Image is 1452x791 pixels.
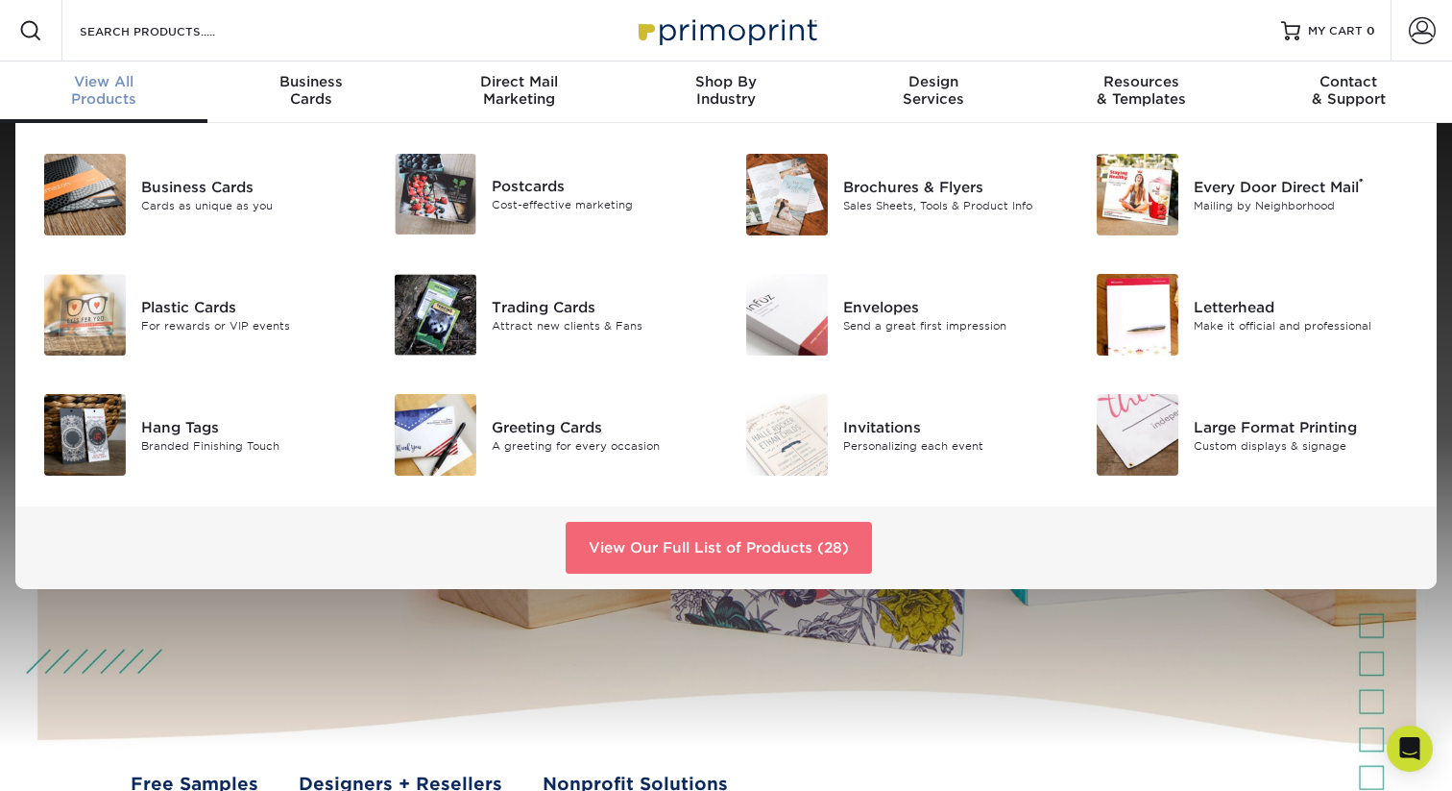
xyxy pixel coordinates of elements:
div: Branded Finishing Touch [141,437,361,454]
div: & Support [1245,73,1452,108]
a: Every Door Direct Mail Every Door Direct Mail® Mailing by Neighborhood [1092,146,1415,243]
img: Business Cards [44,154,126,235]
img: Large Format Printing [1097,394,1178,476]
a: Direct MailMarketing [415,62,622,123]
span: 0 [1367,24,1375,37]
img: Trading Cards [395,274,476,356]
span: Design [830,73,1037,90]
div: Plastic Cards [141,296,361,317]
a: Shop ByIndustry [622,62,830,123]
div: Open Intercom Messenger [1387,726,1433,772]
div: Postcards [492,176,712,197]
a: Invitations Invitations Personalizing each event [740,386,1063,483]
div: Personalizing each event [843,437,1063,454]
div: Hang Tags [141,416,361,437]
div: Services [830,73,1037,108]
div: Invitations [843,416,1063,437]
a: Resources& Templates [1037,62,1245,123]
a: Greeting Cards Greeting Cards A greeting for every occasion [390,386,713,483]
div: Cards [207,73,415,108]
img: Plastic Cards [44,274,126,356]
a: Postcards Postcards Cost-effective marketing [390,146,713,242]
span: Direct Mail [415,73,622,90]
div: Attract new clients & Fans [492,317,712,334]
div: Large Format Printing [1194,416,1414,437]
input: SEARCH PRODUCTS..... [78,19,265,42]
a: Envelopes Envelopes Send a great first impression [740,266,1063,363]
div: Industry [622,73,830,108]
div: Cards as unique as you [141,197,361,213]
a: BusinessCards [207,62,415,123]
div: Trading Cards [492,296,712,317]
span: Contact [1245,73,1452,90]
a: View Our Full List of Products (28) [566,522,872,574]
a: Brochures & Flyers Brochures & Flyers Sales Sheets, Tools & Product Info [740,146,1063,243]
a: Business Cards Business Cards Cards as unique as you [38,146,361,243]
span: Shop By [622,73,830,90]
div: For rewards or VIP events [141,317,361,334]
a: Large Format Printing Large Format Printing Custom displays & signage [1092,386,1415,483]
div: & Templates [1037,73,1245,108]
a: Plastic Cards Plastic Cards For rewards or VIP events [38,266,361,363]
div: Every Door Direct Mail [1194,176,1414,197]
div: Send a great first impression [843,317,1063,334]
div: A greeting for every occasion [492,437,712,454]
img: Hang Tags [44,394,126,476]
div: Custom displays & signage [1194,437,1414,454]
div: Sales Sheets, Tools & Product Info [843,197,1063,213]
div: Cost-effective marketing [492,197,712,213]
img: Brochures & Flyers [746,154,828,235]
img: Invitations [746,394,828,476]
div: Make it official and professional [1194,317,1414,334]
a: DesignServices [830,62,1037,123]
img: Primoprint [630,10,822,51]
img: Postcards [395,154,476,235]
span: Resources [1037,73,1245,90]
div: Brochures & Flyers [843,176,1063,197]
a: Contact& Support [1245,62,1452,123]
span: Business [207,73,415,90]
img: Letterhead [1097,274,1178,356]
sup: ® [1359,176,1364,189]
div: Marketing [415,73,622,108]
div: Business Cards [141,176,361,197]
div: Greeting Cards [492,416,712,437]
img: Envelopes [746,274,828,356]
img: Greeting Cards [395,394,476,476]
a: Trading Cards Trading Cards Attract new clients & Fans [390,266,713,363]
div: Envelopes [843,296,1063,317]
a: Hang Tags Hang Tags Branded Finishing Touch [38,386,361,483]
a: Letterhead Letterhead Make it official and professional [1092,266,1415,363]
div: Letterhead [1194,296,1414,317]
span: MY CART [1308,23,1363,39]
div: Mailing by Neighborhood [1194,197,1414,213]
img: Every Door Direct Mail [1097,154,1178,235]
